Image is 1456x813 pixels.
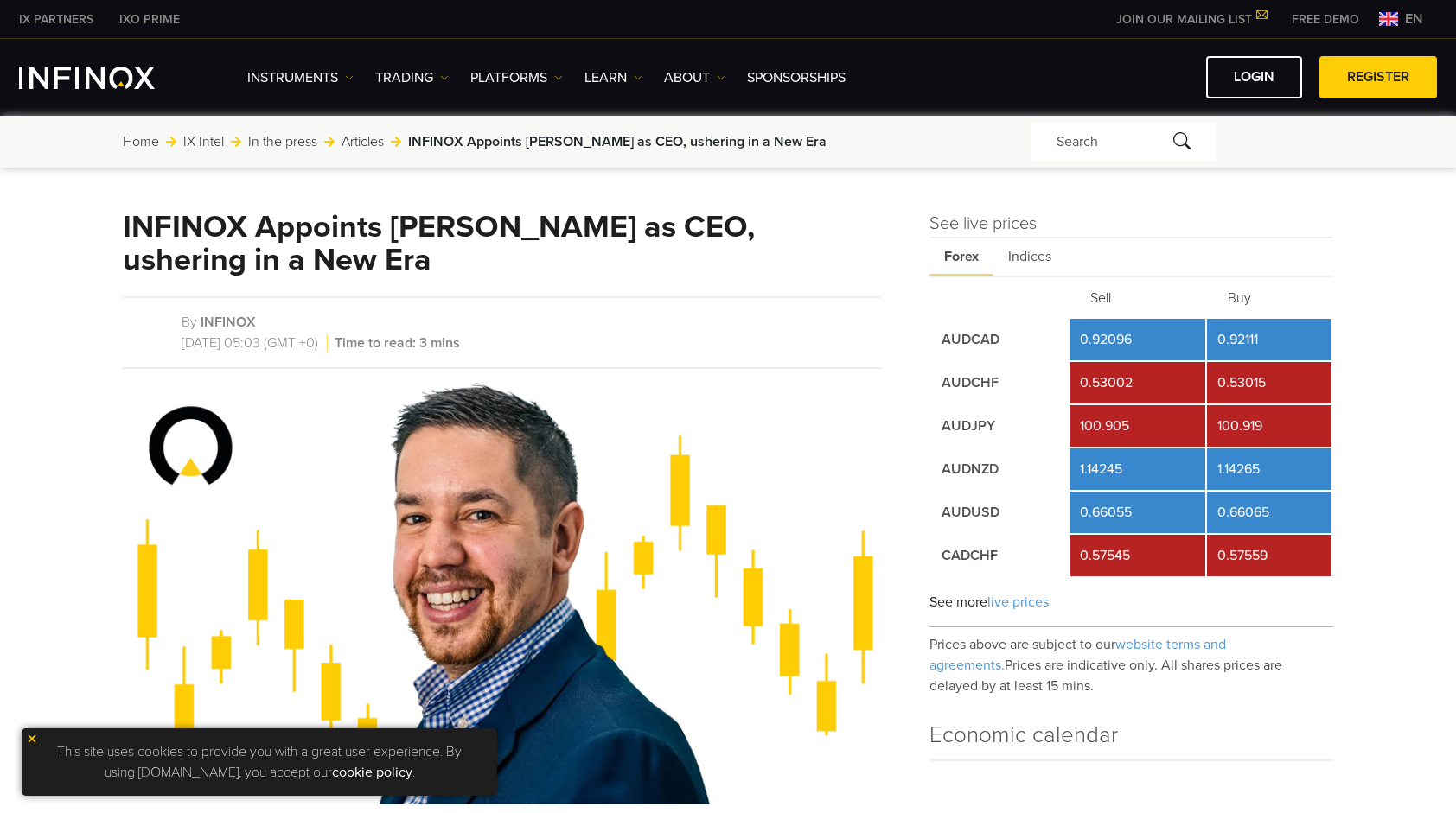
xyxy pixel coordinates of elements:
[1031,123,1216,161] div: Search
[931,405,1067,447] td: AUDJPY
[201,314,256,331] a: INFINOX
[6,10,106,29] a: INFINOX
[1207,535,1331,576] td: 0.57559
[929,238,993,276] span: Forex
[1207,279,1331,317] th: Buy
[1207,448,1331,490] td: 1.14265
[1070,279,1205,317] th: Sell
[931,362,1067,403] td: AUDCHF
[231,137,241,147] img: arrow-right
[664,67,725,88] a: ABOUT
[324,137,335,147] img: arrow-right
[931,319,1067,360] td: AUDCAD
[1070,535,1205,576] td: 0.57545
[1279,10,1372,29] a: INFINOX MENU
[30,737,489,787] p: This site uses cookies to provide you with a great user experience. By using [DOMAIN_NAME], you a...
[1070,492,1205,533] td: 0.66055
[375,67,449,88] a: TRADING
[123,131,159,152] a: Home
[1070,319,1205,360] td: 0.92096
[248,131,317,152] a: In the press
[182,314,197,331] span: By
[1207,362,1331,403] td: 0.53015
[1206,56,1302,98] a: LOGIN
[247,67,354,88] a: Instruments
[470,67,563,88] a: PLATFORMS
[931,535,1067,576] td: CADCHF
[929,718,1333,759] h4: Economic calendar
[1319,56,1437,98] a: REGISTER
[929,211,1333,237] h4: See live prices
[987,594,1049,611] span: live prices
[123,211,881,276] h1: INFINOX Appoints Lee Holmes as CEO, ushering in a New Era
[166,137,176,147] img: arrow-right
[331,334,460,352] span: Time to read: 3 mins
[342,131,384,152] a: Articles
[332,764,412,781] a: cookie policy
[931,492,1067,533] td: AUDUSD
[106,10,193,29] a: INFINOX
[931,448,1067,490] td: AUDNZD
[391,137,401,147] img: arrow-right
[993,238,1066,276] span: Indices
[747,67,846,88] a: SPONSORSHIPS
[1070,405,1205,447] td: 100.905
[1207,319,1331,360] td: 0.92111
[26,733,38,745] img: yellow close icon
[584,67,642,88] a: Learn
[183,131,224,152] a: IX Intel
[1070,448,1205,490] td: 1.14245
[1398,9,1430,29] span: en
[929,636,1226,674] span: website terms and agreements.
[182,334,328,352] span: [DATE] 05:03 (GMT +0)
[929,578,1333,627] div: See more
[929,627,1333,696] p: Prices above are subject to our Prices are indicative only. All shares prices are delayed by at l...
[1207,405,1331,447] td: 100.919
[408,131,827,152] span: INFINOX Appoints [PERSON_NAME] as CEO, ushering in a New Era
[1070,362,1205,403] td: 0.53002
[1207,492,1331,533] td: 0.66065
[1103,12,1279,27] a: JOIN OUR MAILING LIST
[19,67,195,89] a: INFINOX Logo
